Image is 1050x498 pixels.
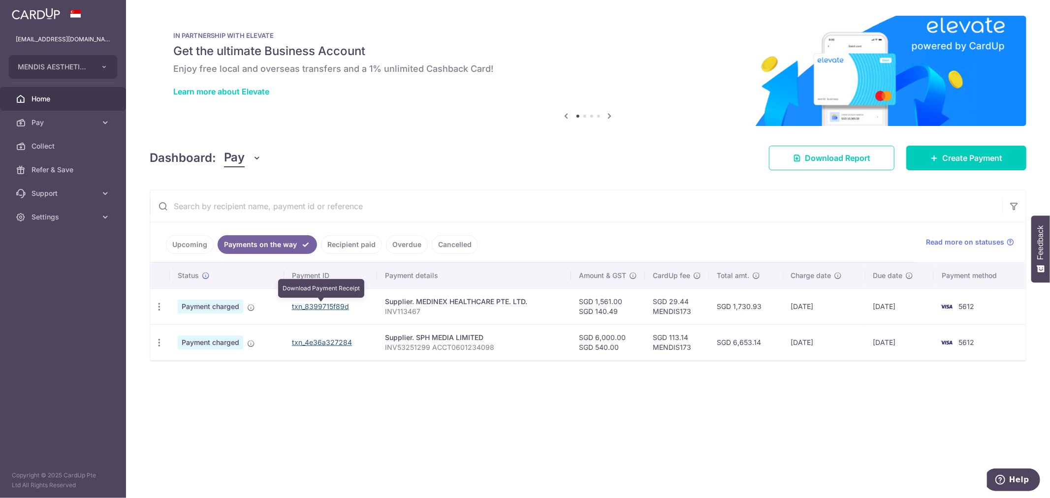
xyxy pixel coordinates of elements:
[32,118,96,127] span: Pay
[292,302,349,311] a: txn_8399715f89d
[873,271,903,280] span: Due date
[385,342,563,352] p: INV53251299 ACCT0601234098
[865,324,934,360] td: [DATE]
[571,288,645,324] td: SGD 1,561.00 SGD 140.49
[32,212,96,222] span: Settings
[16,34,110,44] p: [EMAIL_ADDRESS][DOMAIN_NAME]
[645,324,709,360] td: SGD 113.14 MENDIS173
[18,62,91,72] span: MENDIS AESTHETICS PTE. LTD.
[224,149,245,167] span: Pay
[224,149,262,167] button: Pay
[709,288,783,324] td: SGD 1,730.93
[937,337,956,348] img: Bank Card
[926,237,1004,247] span: Read more on statuses
[386,235,428,254] a: Overdue
[32,141,96,151] span: Collect
[717,271,749,280] span: Total amt.
[178,271,199,280] span: Status
[1036,225,1045,260] span: Feedback
[783,324,865,360] td: [DATE]
[385,307,563,316] p: INV113467
[150,149,216,167] h4: Dashboard:
[385,333,563,342] div: Supplier. SPH MEDIA LIMITED
[173,87,269,96] a: Learn more about Elevate
[385,297,563,307] div: Supplier. MEDINEX HEALTHCARE PTE. LTD.
[783,288,865,324] td: [DATE]
[645,288,709,324] td: SGD 29.44 MENDIS173
[32,188,96,198] span: Support
[958,302,974,311] span: 5612
[150,16,1026,126] img: Renovation banner
[1031,216,1050,282] button: Feedback - Show survey
[571,324,645,360] td: SGD 6,000.00 SGD 540.00
[709,324,783,360] td: SGD 6,653.14
[278,279,364,298] div: Download Payment Receipt
[166,235,214,254] a: Upcoming
[958,338,974,346] span: 5612
[173,43,1003,59] h5: Get the ultimate Business Account
[579,271,626,280] span: Amount & GST
[937,301,956,312] img: Bank Card
[769,146,894,170] a: Download Report
[292,338,352,346] a: txn_4e36a327284
[865,288,934,324] td: [DATE]
[150,190,1002,222] input: Search by recipient name, payment id or reference
[653,271,690,280] span: CardUp fee
[218,235,317,254] a: Payments on the way
[934,263,1026,288] th: Payment method
[432,235,478,254] a: Cancelled
[12,8,60,20] img: CardUp
[32,94,96,104] span: Home
[9,55,117,79] button: MENDIS AESTHETICS PTE. LTD.
[987,468,1040,493] iframe: Opens a widget where you can find more information
[377,263,571,288] th: Payment details
[178,300,243,313] span: Payment charged
[942,152,1002,164] span: Create Payment
[173,31,1003,39] p: IN PARTNERSHIP WITH ELEVATE
[32,165,96,175] span: Refer & Save
[906,146,1026,170] a: Create Payment
[805,152,870,164] span: Download Report
[791,271,831,280] span: Charge date
[926,237,1014,247] a: Read more on statuses
[284,263,377,288] th: Payment ID
[173,63,1003,75] h6: Enjoy free local and overseas transfers and a 1% unlimited Cashback Card!
[178,336,243,349] span: Payment charged
[321,235,382,254] a: Recipient paid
